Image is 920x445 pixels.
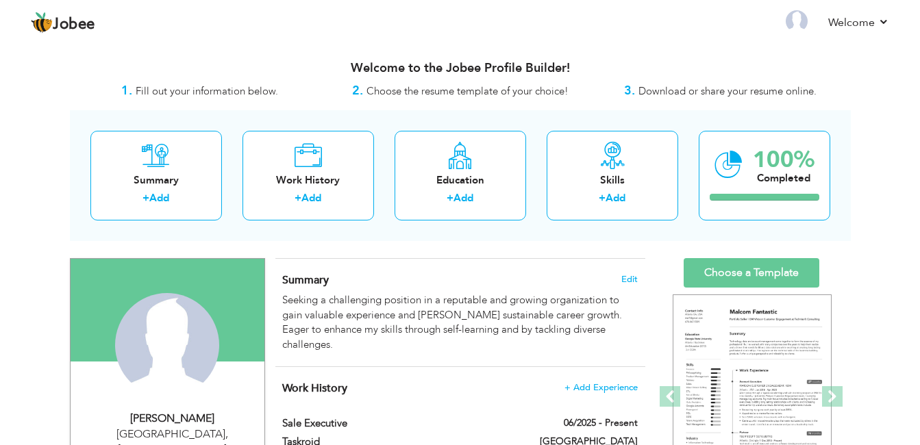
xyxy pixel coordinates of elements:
[564,416,638,430] label: 06/2025 - Present
[282,416,512,431] label: Sale Executive
[624,82,635,99] strong: 3.
[599,191,606,205] label: +
[282,381,347,396] span: Work History
[53,17,95,32] span: Jobee
[225,427,228,442] span: ,
[406,173,515,188] div: Education
[70,62,851,75] h3: Welcome to the Jobee Profile Builder!
[564,383,638,392] span: + Add Experience
[352,82,363,99] strong: 2.
[786,10,808,32] img: Profile Img
[149,191,169,205] a: Add
[558,173,667,188] div: Skills
[282,293,637,352] div: Seeking a challenging position in a reputable and growing organization to gain valuable experienc...
[81,411,264,427] div: [PERSON_NAME]
[31,12,95,34] a: Jobee
[366,84,569,98] span: Choose the resume template of your choice!
[684,258,819,288] a: Choose a Template
[453,191,473,205] a: Add
[638,84,817,98] span: Download or share your resume online.
[142,191,149,205] label: +
[115,293,219,397] img: Maham Riaz
[121,82,132,99] strong: 1.
[621,275,638,284] span: Edit
[282,273,637,287] h4: Adding a summary is a quick and easy way to highlight your experience and interests.
[295,191,301,205] label: +
[282,272,329,288] span: Summary
[136,84,278,98] span: Fill out your information below.
[301,191,321,205] a: Add
[447,191,453,205] label: +
[282,381,637,395] h4: This helps to show the companies you have worked for.
[606,191,625,205] a: Add
[753,171,815,186] div: Completed
[828,14,889,31] a: Welcome
[31,12,53,34] img: jobee.io
[253,173,363,188] div: Work History
[101,173,211,188] div: Summary
[753,149,815,171] div: 100%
